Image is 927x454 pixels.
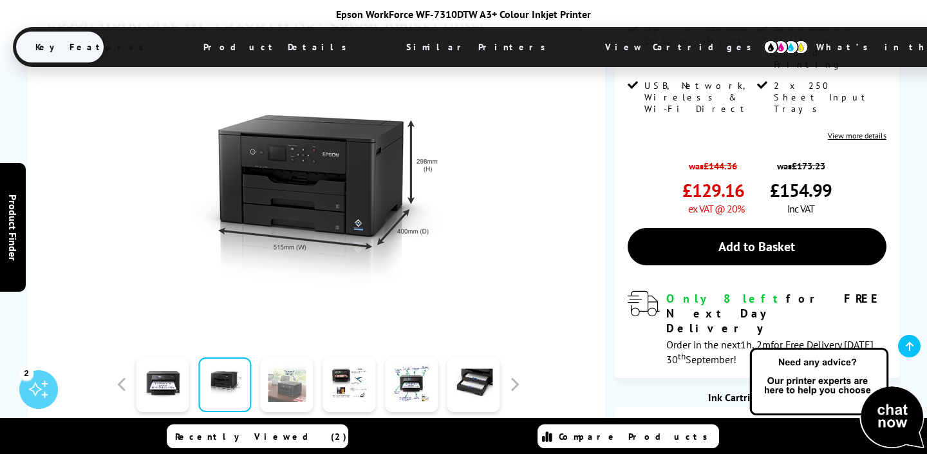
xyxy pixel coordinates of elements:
span: Product Finder [6,194,19,260]
div: for FREE Next Day Delivery [666,291,886,336]
a: Add to Basket [628,228,886,265]
span: Product Details [184,32,373,62]
span: was [682,153,744,172]
img: cmyk-icon.svg [763,40,809,54]
span: inc VAT [787,202,814,215]
span: 1h, 2m [740,338,771,351]
span: was [770,153,832,172]
span: ex VAT @ 20% [688,202,744,215]
span: £154.99 [770,178,832,202]
sup: th [678,350,686,362]
span: Compare Products [559,431,715,442]
strike: £144.36 [704,160,737,172]
a: Compare Products [538,424,719,448]
span: Recently Viewed (2) [175,431,347,442]
div: modal_delivery [628,291,886,365]
span: 2 x 250 Sheet Input Trays [774,80,884,115]
span: Similar Printers [387,32,572,62]
span: Key Features [16,32,170,62]
strike: £173.23 [792,160,825,172]
span: Order in the next for Free Delivery [DATE] 30 September! [666,338,874,366]
span: View Cartridges [586,30,783,64]
img: Epson WorkForce WF-7310DTW Thumbnail [192,74,444,326]
img: Open Live Chat window [747,346,927,451]
a: Recently Viewed (2) [167,424,348,448]
span: USB, Network, Wireless & Wi-Fi Direct [644,80,754,115]
a: View more details [828,131,886,140]
span: Only 8 left [666,291,786,306]
span: £129.16 [682,178,744,202]
div: 2 [19,366,33,380]
div: Epson WorkForce WF-7310DTW A3+ Colour Inkjet Printer [13,8,914,21]
div: Ink Cartridge Costs [615,391,899,404]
